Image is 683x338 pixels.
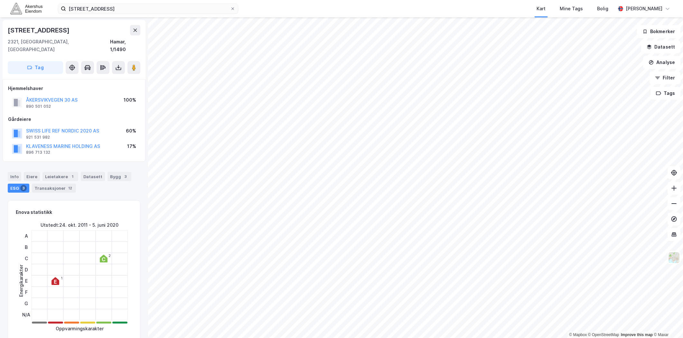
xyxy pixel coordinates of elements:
div: Eiere [24,172,40,181]
div: A [22,230,30,242]
button: Bokmerker [637,25,680,38]
img: akershus-eiendom-logo.9091f326c980b4bce74ccdd9f866810c.svg [10,3,42,14]
div: 2321, [GEOGRAPHIC_DATA], [GEOGRAPHIC_DATA] [8,38,110,53]
div: 17% [127,142,136,150]
div: Info [8,172,21,181]
div: Bolig [597,5,608,13]
div: ESG [8,184,29,193]
a: Mapbox [569,333,587,337]
iframe: Chat Widget [651,307,683,338]
div: 890 501 052 [26,104,51,109]
button: Tags [650,87,680,100]
div: D [22,264,30,275]
div: C [22,253,30,264]
div: Datasett [81,172,105,181]
div: Gårdeiere [8,115,140,123]
div: Leietakere [42,172,78,181]
input: Søk på adresse, matrikkel, gårdeiere, leietakere eller personer [66,4,230,14]
div: 60% [126,127,136,135]
button: Analyse [643,56,680,69]
button: Filter [650,71,680,84]
div: Hjemmelshaver [8,85,140,92]
div: E [22,275,30,287]
div: Mine Tags [560,5,583,13]
div: [PERSON_NAME] [626,5,662,13]
div: 1 [61,276,62,280]
div: Utstedt : 24. okt. 2011 - 5. juni 2020 [41,221,118,229]
div: 3 [122,173,129,180]
img: Z [668,251,680,264]
div: 100% [124,96,136,104]
div: 2 [108,254,111,258]
div: N/A [22,309,30,320]
div: B [22,242,30,253]
div: Hamar, 1/1490 [110,38,140,53]
div: 921 531 982 [26,135,50,140]
div: Bygg [108,172,131,181]
div: 896 713 132 [26,150,50,155]
button: Datasett [641,41,680,53]
div: Energikarakter [17,265,25,297]
div: 1 [69,173,76,180]
a: Improve this map [621,333,653,337]
div: Enova statistikk [16,208,52,216]
button: Tag [8,61,63,74]
div: Kart [537,5,546,13]
div: F [22,287,30,298]
div: 12 [67,185,73,191]
div: G [22,298,30,309]
div: [STREET_ADDRESS] [8,25,71,35]
div: 3 [20,185,27,191]
div: Oppvarmingskarakter [56,325,104,333]
div: Transaksjoner [32,184,76,193]
div: Kontrollprogram for chat [651,307,683,338]
a: OpenStreetMap [588,333,619,337]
